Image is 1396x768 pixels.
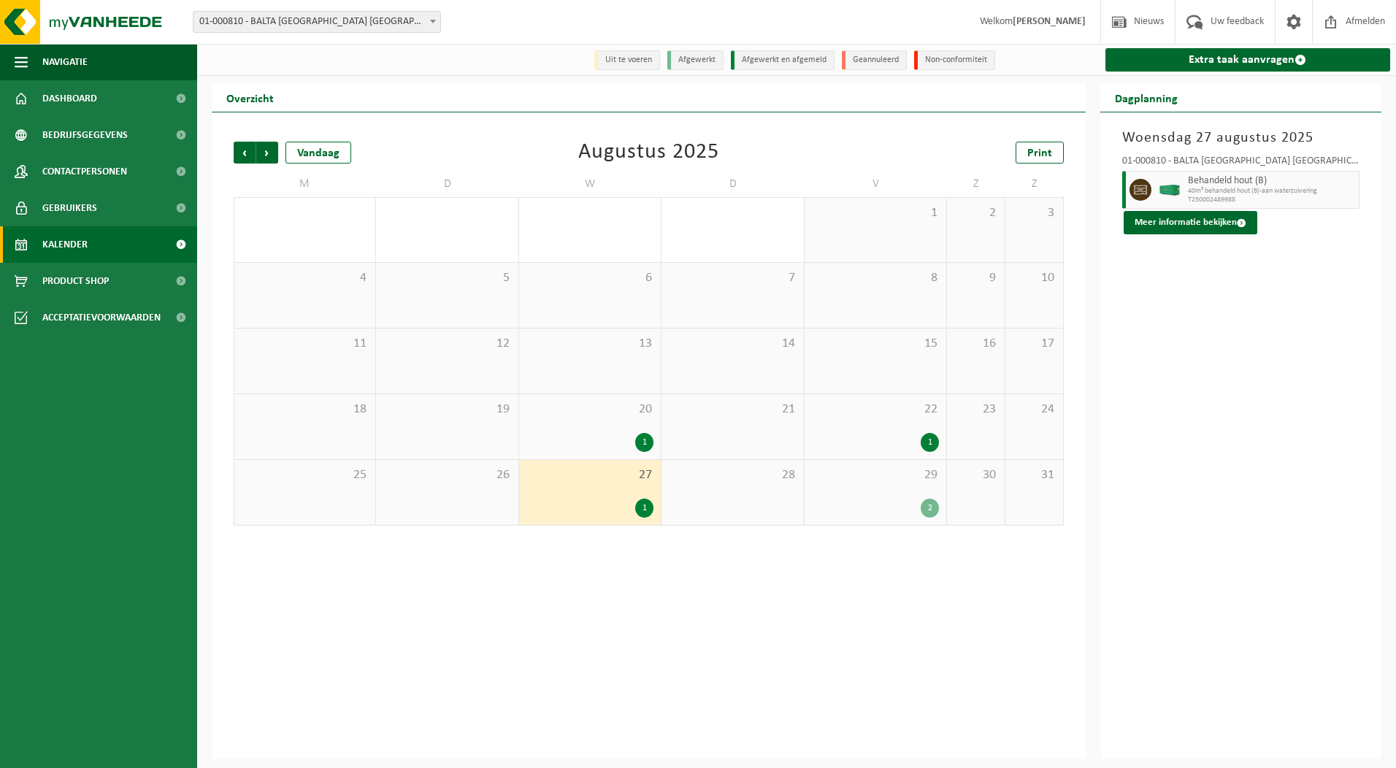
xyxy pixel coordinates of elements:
[812,467,939,483] span: 29
[954,402,997,418] span: 23
[42,117,128,153] span: Bedrijfsgegevens
[42,80,97,117] span: Dashboard
[42,226,88,263] span: Kalender
[234,142,256,164] span: Vorige
[731,50,835,70] li: Afgewerkt en afgemeld
[1188,187,1356,196] span: 40m³ behandeld hout (B)-aan waterzuivering
[526,467,653,483] span: 27
[383,270,510,286] span: 5
[1188,196,1356,204] span: T250002489988
[42,44,88,80] span: Navigatie
[1013,402,1056,418] span: 24
[1100,83,1192,112] h2: Dagplanning
[234,171,376,197] td: M
[947,171,1005,197] td: Z
[42,190,97,226] span: Gebruikers
[383,402,510,418] span: 19
[954,336,997,352] span: 16
[383,336,510,352] span: 12
[1013,336,1056,352] span: 17
[242,336,368,352] span: 11
[526,336,653,352] span: 13
[193,11,441,33] span: 01-000810 - BALTA OUDENAARDE NV - OUDENAARDE
[519,171,661,197] td: W
[1122,156,1360,171] div: 01-000810 - BALTA [GEOGRAPHIC_DATA] [GEOGRAPHIC_DATA] - [GEOGRAPHIC_DATA]
[1027,147,1052,159] span: Print
[1013,467,1056,483] span: 31
[661,171,804,197] td: D
[1124,211,1257,234] button: Meer informatie bekijken
[383,467,510,483] span: 26
[193,12,440,32] span: 01-000810 - BALTA OUDENAARDE NV - OUDENAARDE
[954,270,997,286] span: 9
[1016,142,1064,164] a: Print
[667,50,724,70] li: Afgewerkt
[635,433,653,452] div: 1
[812,205,939,221] span: 1
[669,336,796,352] span: 14
[669,402,796,418] span: 21
[526,270,653,286] span: 6
[812,402,939,418] span: 22
[212,83,288,112] h2: Overzicht
[812,336,939,352] span: 15
[812,270,939,286] span: 8
[1105,48,1391,72] a: Extra taak aanvragen
[1013,270,1056,286] span: 10
[242,467,368,483] span: 25
[635,499,653,518] div: 1
[842,50,907,70] li: Geannuleerd
[256,142,278,164] span: Volgende
[669,270,796,286] span: 7
[242,270,368,286] span: 4
[42,299,161,336] span: Acceptatievoorwaarden
[669,467,796,483] span: 28
[1013,205,1056,221] span: 3
[42,153,127,190] span: Contactpersonen
[242,402,368,418] span: 18
[285,142,351,164] div: Vandaag
[921,433,939,452] div: 1
[1188,175,1356,187] span: Behandeld hout (B)
[914,50,995,70] li: Non-conformiteit
[921,499,939,518] div: 2
[594,50,660,70] li: Uit te voeren
[954,467,997,483] span: 30
[954,205,997,221] span: 2
[42,263,109,299] span: Product Shop
[578,142,719,164] div: Augustus 2025
[1122,127,1360,149] h3: Woensdag 27 augustus 2025
[805,171,947,197] td: V
[376,171,518,197] td: D
[526,402,653,418] span: 20
[1013,16,1086,27] strong: [PERSON_NAME]
[1159,185,1181,196] img: HK-XC-40-GN-00
[1005,171,1064,197] td: Z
